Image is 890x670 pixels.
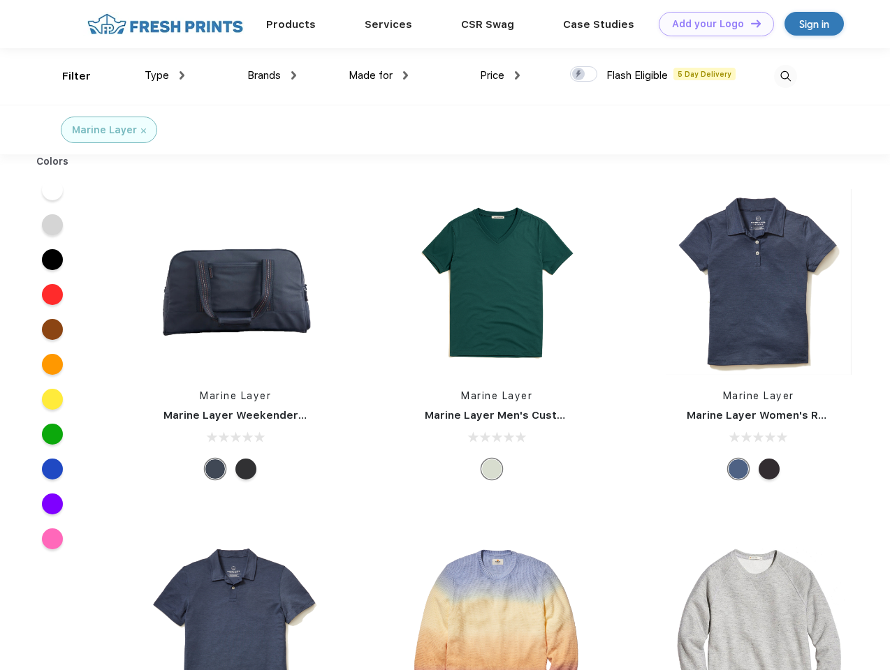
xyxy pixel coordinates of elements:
a: Marine Layer Men's Custom Dyed Signature V-Neck [425,409,701,422]
div: Filter [62,68,91,84]
span: Type [145,69,169,82]
span: Flash Eligible [606,69,668,82]
a: Sign in [785,12,844,36]
img: func=resize&h=266 [666,189,852,375]
a: Marine Layer [461,390,532,401]
span: Brands [247,69,281,82]
img: dropdown.png [403,71,408,80]
div: Phantom [235,459,256,479]
div: Add your Logo [672,18,744,30]
img: dropdown.png [291,71,296,80]
img: DT [751,20,761,27]
span: Made for [349,69,393,82]
div: Sign in [799,16,829,32]
img: func=resize&h=266 [143,189,328,375]
img: dropdown.png [515,71,520,80]
div: Marine Layer [72,123,137,137]
div: Black [759,459,780,479]
img: dropdown.png [180,71,184,80]
a: Marine Layer Weekender Bag [163,409,321,422]
a: CSR Swag [461,18,514,31]
span: Price [480,69,504,82]
a: Services [365,18,412,31]
img: filter_cancel.svg [141,128,146,133]
div: Colors [26,154,80,169]
div: Navy [205,459,226,479]
div: Any Color [481,459,502,479]
a: Products [266,18,316,31]
img: func=resize&h=266 [404,189,590,375]
img: desktop_search.svg [774,65,797,88]
div: Navy [728,459,749,479]
span: 5 Day Delivery [673,68,736,80]
img: fo%20logo%202.webp [83,12,247,36]
a: Marine Layer [723,390,794,401]
a: Marine Layer [200,390,271,401]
